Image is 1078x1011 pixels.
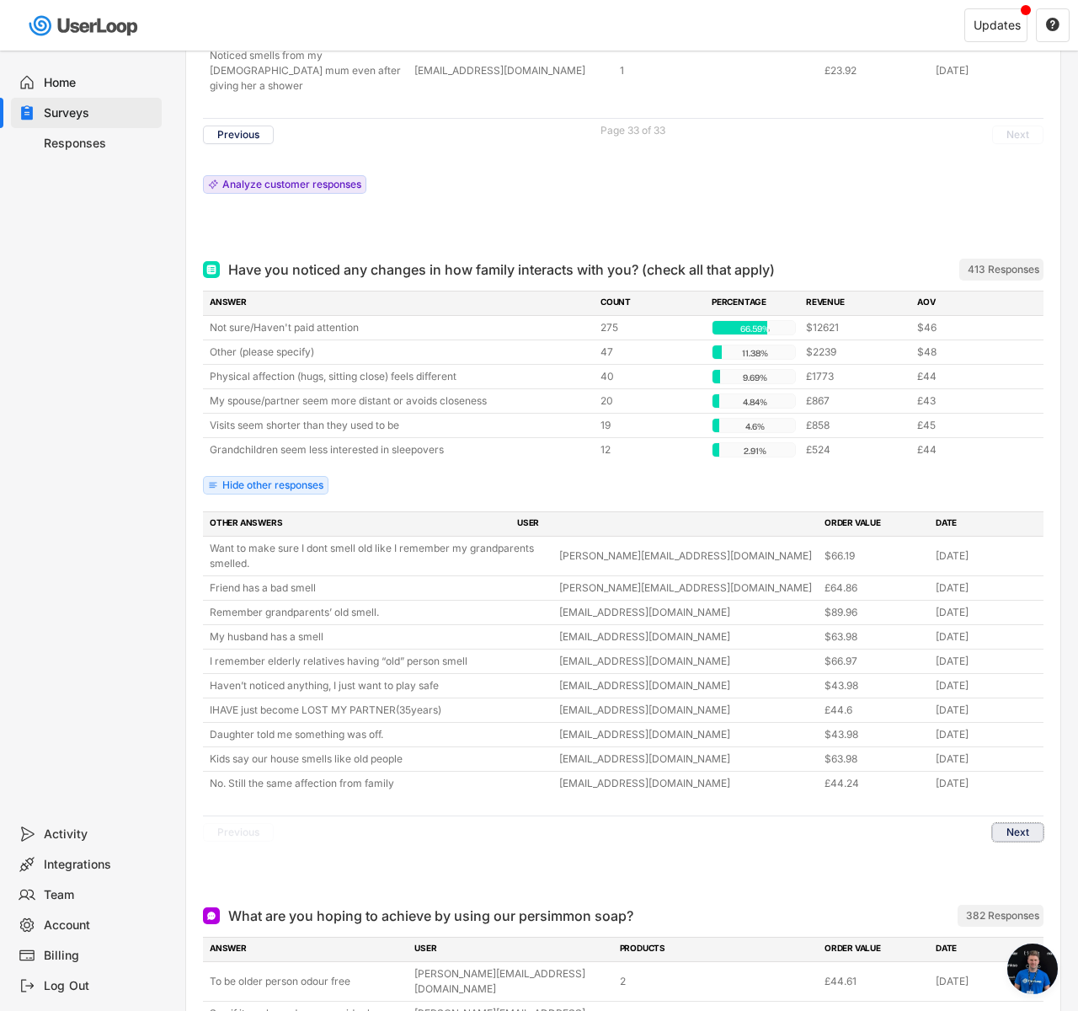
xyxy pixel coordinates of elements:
[825,752,926,767] div: $63.98
[44,917,155,933] div: Account
[825,516,926,532] div: ORDER VALUE
[936,703,1037,718] div: [DATE]
[806,296,907,311] div: REVENUE
[825,776,926,791] div: £44.24
[559,776,814,791] div: [EMAIL_ADDRESS][DOMAIN_NAME]
[825,703,926,718] div: £44.6
[620,974,814,989] div: 2
[210,605,549,620] div: Remember grandparents’ old smell.
[210,654,549,669] div: I remember elderly relatives having “old” person smell
[806,442,907,457] div: £524
[210,516,507,532] div: OTHER ANSWERS
[806,369,907,384] div: £1773
[210,48,404,94] div: Noticed smells from my [DEMOGRAPHIC_DATA] mum even after giving her a shower
[559,605,814,620] div: [EMAIL_ADDRESS][DOMAIN_NAME]
[600,369,702,384] div: 40
[806,345,907,360] div: $2239
[600,393,702,409] div: 20
[917,369,1018,384] div: £44
[716,345,793,361] div: 11.38%
[559,727,814,742] div: [EMAIL_ADDRESS][DOMAIN_NAME]
[559,654,814,669] div: [EMAIL_ADDRESS][DOMAIN_NAME]
[825,678,926,693] div: $43.98
[936,752,1037,767] div: [DATE]
[600,418,702,433] div: 19
[210,345,590,360] div: Other (please specify)
[44,978,155,994] div: Log Out
[716,370,793,385] div: 9.69%
[228,906,633,926] div: What are you hoping to achieve by using our persimmon soap?
[936,629,1037,645] div: [DATE]
[936,605,1037,620] div: [DATE]
[210,418,590,433] div: Visits seem shorter than they used to be
[620,63,814,78] div: 1
[222,179,361,190] div: Analyze customer responses
[210,369,590,384] div: Physical affection (hugs, sitting close) feels different
[210,776,549,791] div: No. Still the same affection from family
[936,678,1037,693] div: [DATE]
[44,887,155,903] div: Team
[600,320,702,335] div: 275
[44,826,155,842] div: Activity
[806,320,907,335] div: $12621
[44,105,155,121] div: Surveys
[968,263,1039,276] div: 413 Responses
[716,321,793,336] div: 66.59%
[716,394,793,409] div: 4.84%
[716,419,793,434] div: 4.6%
[936,942,1037,957] div: DATE
[936,548,1037,564] div: [DATE]
[992,126,1043,144] button: Next
[210,752,549,767] div: Kids say our house smells like old people
[414,942,609,957] div: USER
[936,776,1037,791] div: [DATE]
[44,75,155,91] div: Home
[44,948,155,964] div: Billing
[936,63,1037,78] div: [DATE]
[600,296,702,311] div: COUNT
[210,296,590,311] div: ANSWER
[917,442,1018,457] div: £44
[917,296,1018,311] div: AOV
[825,580,926,596] div: £64.86
[825,605,926,620] div: $89.96
[210,942,404,957] div: ANSWER
[559,629,814,645] div: [EMAIL_ADDRESS][DOMAIN_NAME]
[210,541,549,571] div: Want to make sure I dont smell old like I remember my grandparents smelled.
[917,320,1018,335] div: $46
[825,63,926,78] div: £23.92
[517,516,814,532] div: USER
[825,629,926,645] div: $63.98
[825,942,926,957] div: ORDER VALUE
[203,126,274,144] button: Previous
[210,703,549,718] div: IHAVE just become LOST MY PARTNER(35years)
[210,580,549,596] div: Friend has a bad smell
[936,727,1037,742] div: [DATE]
[559,703,814,718] div: [EMAIL_ADDRESS][DOMAIN_NAME]
[228,259,775,280] div: Have you noticed any changes in how family interacts with you? (check all that apply)
[206,265,216,275] img: Multi Select
[559,580,814,596] div: [PERSON_NAME][EMAIL_ADDRESS][DOMAIN_NAME]
[917,393,1018,409] div: £43
[917,345,1018,360] div: $48
[210,320,590,335] div: Not sure/Haven't paid attention
[966,909,1039,923] div: 382 Responses
[825,974,926,989] div: £44.61
[936,654,1037,669] div: [DATE]
[559,678,814,693] div: [EMAIL_ADDRESS][DOMAIN_NAME]
[600,442,702,457] div: 12
[825,727,926,742] div: $43.98
[210,678,549,693] div: Haven’t noticed anything, I just want to play safe
[44,857,155,873] div: Integrations
[936,974,1037,989] div: [DATE]
[206,911,216,921] img: Open Ended
[210,974,404,989] div: To be older person odour free
[210,727,549,742] div: Daughter told me something was off.
[414,966,609,997] div: [PERSON_NAME][EMAIL_ADDRESS][DOMAIN_NAME]
[825,654,926,669] div: $66.97
[806,393,907,409] div: £867
[806,418,907,433] div: £858
[210,393,590,409] div: My spouse/partner seem more distant or avoids closeness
